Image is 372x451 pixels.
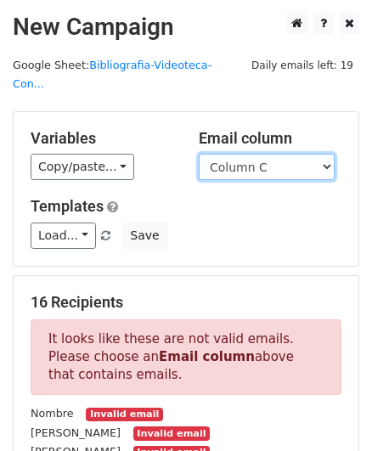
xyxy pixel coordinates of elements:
small: [PERSON_NAME] [31,426,121,439]
a: Bibliografia-Videoteca- Con... [13,59,211,91]
iframe: Chat Widget [287,369,372,451]
a: Load... [31,223,96,249]
h5: Variables [31,129,173,148]
div: Widget de chat [287,369,372,451]
p: It looks like these are not valid emails. Please choose an above that contains emails. [31,319,341,395]
small: Invalid email [133,426,210,441]
a: Copy/paste... [31,154,134,180]
button: Save [122,223,166,249]
strong: Email column [159,349,255,364]
span: Daily emails left: 19 [245,56,359,75]
h2: New Campaign [13,13,359,42]
a: Templates [31,197,104,215]
a: Daily emails left: 19 [245,59,359,71]
h5: 16 Recipients [31,293,341,312]
small: Invalid email [86,408,162,422]
h5: Email column [199,129,341,148]
small: Google Sheet: [13,59,211,91]
small: Nombre [31,407,74,420]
